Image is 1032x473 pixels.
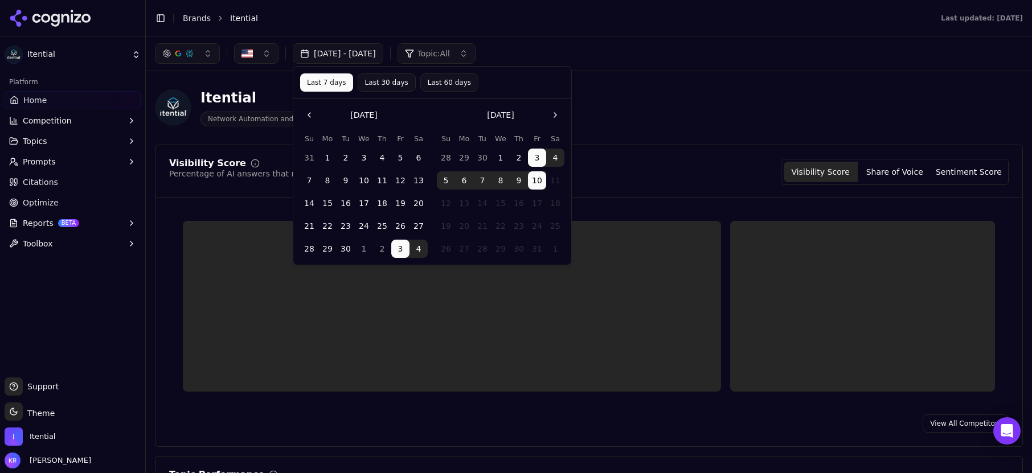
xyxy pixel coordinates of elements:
[337,240,355,258] button: Tuesday, September 30th, 2025
[300,106,318,124] button: Go to the Previous Month
[23,381,59,392] span: Support
[409,171,428,190] button: Saturday, September 13th, 2025
[318,217,337,235] button: Monday, September 22nd, 2025
[23,176,58,188] span: Citations
[5,194,141,212] a: Optimize
[293,43,383,64] button: [DATE] - [DATE]
[923,414,1009,433] a: View All Competitors
[337,149,355,167] button: Tuesday, September 2nd, 2025
[391,133,409,144] th: Friday
[300,217,318,235] button: Sunday, September 21st, 2025
[373,240,391,258] button: Thursday, October 2nd, 2025
[337,194,355,212] button: Tuesday, September 16th, 2025
[528,133,546,144] th: Friday
[337,217,355,235] button: Tuesday, September 23rd, 2025
[5,112,141,130] button: Competition
[23,135,47,147] span: Topics
[528,171,546,190] button: Today, Friday, October 10th, 2025, selected
[5,235,141,253] button: Toolbox
[455,133,473,144] th: Monday
[318,240,337,258] button: Monday, September 29th, 2025
[337,133,355,144] th: Tuesday
[358,73,416,92] button: Last 30 days
[528,149,546,167] button: Friday, October 3rd, 2025, selected
[409,240,428,258] button: Saturday, October 4th, 2025, selected
[373,133,391,144] th: Thursday
[337,171,355,190] button: Tuesday, September 9th, 2025
[409,217,428,235] button: Saturday, September 27th, 2025
[510,133,528,144] th: Thursday
[5,173,141,191] a: Citations
[300,133,428,258] table: September 2025
[5,453,91,468] button: Open user button
[300,133,318,144] th: Sunday
[473,133,492,144] th: Tuesday
[300,73,353,92] button: Last 7 days
[300,240,318,258] button: Sunday, September 28th, 2025
[546,106,564,124] button: Go to the Next Month
[355,171,373,190] button: Wednesday, September 10th, 2025
[355,240,373,258] button: Wednesday, October 1st, 2025
[27,50,127,60] span: Itential
[25,455,91,466] span: [PERSON_NAME]
[5,73,141,91] div: Platform
[300,149,318,167] button: Sunday, August 31st, 2025
[5,214,141,232] button: ReportsBETA
[373,194,391,212] button: Thursday, September 18th, 2025
[183,14,211,23] a: Brands
[241,48,253,59] img: United States
[391,217,409,235] button: Friday, September 26th, 2025
[169,168,371,179] div: Percentage of AI answers that mention your brand
[58,219,79,227] span: BETA
[318,171,337,190] button: Monday, September 8th, 2025
[391,149,409,167] button: Friday, September 5th, 2025
[23,156,56,167] span: Prompts
[183,13,918,24] nav: breadcrumb
[5,91,141,109] a: Home
[492,171,510,190] button: Wednesday, October 8th, 2025, selected
[355,217,373,235] button: Wednesday, September 24th, 2025
[784,162,858,182] button: Visibility Score
[437,133,564,258] table: October 2025
[373,149,391,167] button: Thursday, September 4th, 2025
[993,417,1021,445] div: Open Intercom Messenger
[391,240,409,258] button: Friday, October 3rd, 2025, selected
[437,149,455,167] button: Sunday, September 28th, 2025
[5,453,21,468] img: Kristen Rachels
[30,431,55,442] span: Itential
[5,427,23,446] img: Itential
[417,48,450,59] span: Topic: All
[546,149,564,167] button: Saturday, October 4th, 2025, selected
[455,171,473,190] button: Monday, October 6th, 2025, selected
[437,171,455,190] button: Sunday, October 5th, 2025, selected
[355,133,373,144] th: Wednesday
[473,171,492,190] button: Tuesday, October 7th, 2025, selected
[155,89,191,126] img: Itential
[858,162,932,182] button: Share of Voice
[5,132,141,150] button: Topics
[510,171,528,190] button: Thursday, October 9th, 2025, selected
[5,46,23,64] img: Itential
[420,73,478,92] button: Last 60 days
[200,112,382,126] span: Network Automation and Orchestration Software
[373,217,391,235] button: Thursday, September 25th, 2025
[409,149,428,167] button: Saturday, September 6th, 2025
[23,217,54,229] span: Reports
[300,171,318,190] button: Sunday, September 7th, 2025
[455,149,473,167] button: Monday, September 29th, 2025
[941,14,1023,23] div: Last updated: [DATE]
[169,159,246,168] div: Visibility Score
[318,194,337,212] button: Monday, September 15th, 2025
[437,133,455,144] th: Sunday
[409,133,428,144] th: Saturday
[23,115,72,126] span: Competition
[23,409,55,418] span: Theme
[230,13,258,24] span: Itential
[492,149,510,167] button: Wednesday, October 1st, 2025
[23,94,47,106] span: Home
[5,153,141,171] button: Prompts
[23,238,53,249] span: Toolbox
[318,133,337,144] th: Monday
[473,149,492,167] button: Tuesday, September 30th, 2025
[373,171,391,190] button: Thursday, September 11th, 2025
